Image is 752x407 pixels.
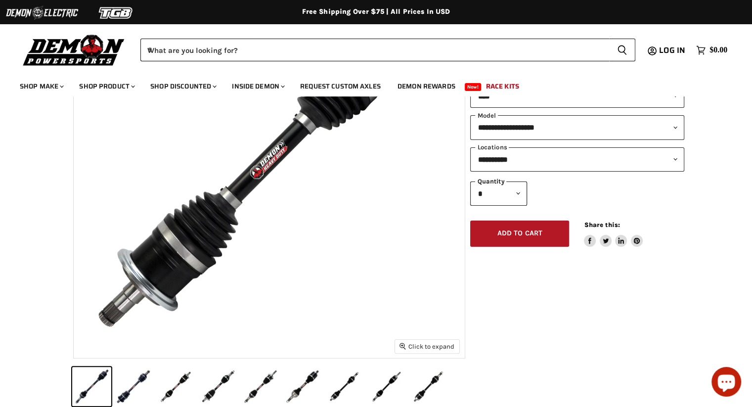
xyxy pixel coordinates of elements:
[409,367,448,406] button: Can-Am Outlander 1000 Demon Heavy Duty Axle thumbnail
[479,76,527,96] a: Race Kits
[470,115,684,139] select: modal-name
[708,367,744,399] inbox-online-store-chat: Shopify online store chat
[497,229,543,237] span: Add to cart
[395,340,459,353] button: Click to expand
[293,76,388,96] a: Request Custom Axles
[325,367,364,406] button: Can-Am Outlander 1000 Demon Heavy Duty Axle thumbnail
[79,3,153,22] img: TGB Logo 2
[12,76,70,96] a: Shop Make
[114,367,153,406] button: Can-Am Outlander 1000 Demon Heavy Duty Axle thumbnail
[241,367,280,406] button: Can-Am Outlander 1000 Demon Heavy Duty Axle thumbnail
[691,43,732,57] a: $0.00
[140,39,635,61] form: Product
[20,32,128,67] img: Demon Powersports
[584,221,643,247] aside: Share this:
[470,147,684,172] select: keys
[72,367,111,406] button: Can-Am Outlander 1000 Demon Heavy Duty Axle thumbnail
[199,367,238,406] button: Can-Am Outlander 1000 Demon Heavy Duty Axle thumbnail
[659,44,685,56] span: Log in
[609,39,635,61] button: Search
[367,367,406,406] button: Can-Am Outlander 1000 Demon Heavy Duty Axle thumbnail
[470,221,569,247] button: Add to cart
[72,76,141,96] a: Shop Product
[143,76,222,96] a: Shop Discounted
[465,83,482,91] span: New!
[140,39,609,61] input: When autocomplete results are available use up and down arrows to review and enter to select
[283,367,322,406] button: Can-Am Outlander 1000 Demon Heavy Duty Axle thumbnail
[12,72,725,96] ul: Main menu
[709,45,727,55] span: $0.00
[5,3,79,22] img: Demon Electric Logo 2
[470,181,527,206] select: Quantity
[655,46,691,55] a: Log in
[584,221,619,228] span: Share this:
[224,76,291,96] a: Inside Demon
[390,76,463,96] a: Demon Rewards
[156,367,195,406] button: Can-Am Outlander 1000 Demon Heavy Duty Axle thumbnail
[399,343,454,350] span: Click to expand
